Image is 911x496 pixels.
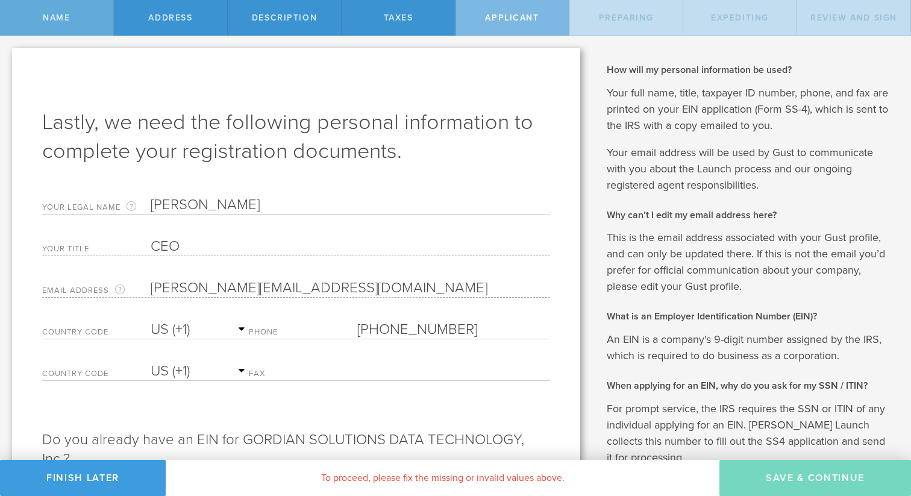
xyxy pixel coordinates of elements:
[252,13,317,23] span: Description
[42,200,151,214] label: Your Legal Name
[607,85,893,134] p: Your full name, title, taxpayer ID number, phone, and fax are printed on your EIN application (Fo...
[384,13,413,23] span: Taxes
[42,370,151,380] label: Country Code
[151,237,550,256] input: Required
[810,13,897,23] span: Review and Sign
[148,13,192,23] span: Address
[607,209,893,222] h2: Why can’t I edit my email address here?
[357,321,549,339] input: Required
[42,328,151,339] label: Country Code
[719,460,911,496] button: Save & Continue
[42,283,151,297] label: Email Address
[249,370,357,380] label: Fax
[42,245,151,256] label: Your title
[607,331,893,364] p: An EIN is a company's 9-digit number assigned by the IRS, which is required to do business as a c...
[43,13,70,23] span: Name
[42,108,550,166] h1: Lastly, we need the following personal information to complete your registration documents.
[851,402,911,460] iframe: Chat Widget
[249,328,357,339] label: Phone
[607,230,893,295] p: This is the email address associated with your Gust profile, and can only be updated there. If th...
[485,13,539,23] span: Applicant
[607,379,893,392] h2: When applying for an EIN, why do you ask for my SSN / ITIN?
[151,196,550,214] input: Required for identity verification
[321,472,565,484] span: To proceed, please fix the missing or invalid values above.
[42,418,550,469] p: Do you already have an EIN for GORDIAN SOLUTIONS DATA TECHNOLOGY, Inc.?
[607,145,893,193] p: Your email address will be used by Gust to communicate with you about the Launch process and our ...
[607,310,893,323] h2: What is an Employer Identification Number (EIN)?
[607,63,893,77] h2: How will my personal information be used?
[711,13,769,23] span: Expediting
[607,401,893,466] p: For prompt service, the IRS requires the SSN or ITIN of any individual applying for an EIN. [PERS...
[599,13,653,23] span: Preparing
